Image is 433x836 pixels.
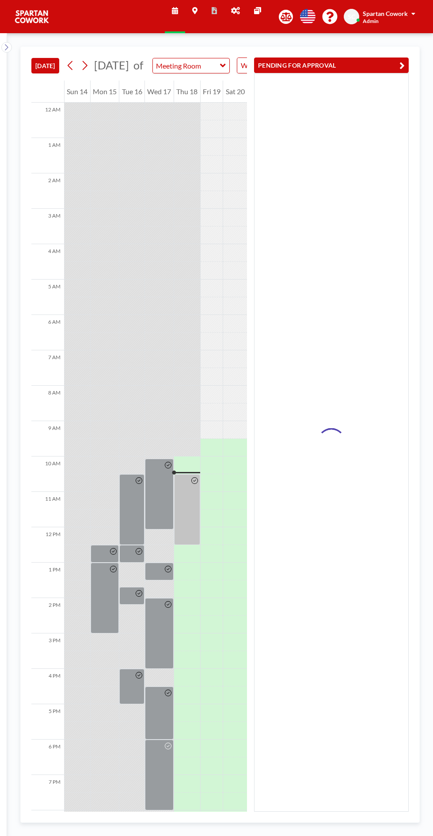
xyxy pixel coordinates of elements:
div: 9 AM [31,421,64,456]
div: Fri 19 [201,81,223,103]
span: SC [348,13,355,21]
div: 12 AM [31,103,64,138]
div: 7 PM [31,775,64,810]
div: 1 PM [31,563,64,598]
div: Sun 14 [65,81,90,103]
div: 4 PM [31,669,64,704]
div: Thu 18 [174,81,200,103]
div: 1 AM [31,138,64,173]
span: Admin [363,18,379,24]
div: 2 PM [31,598,64,633]
div: 3 PM [31,633,64,669]
div: 10 AM [31,456,64,492]
button: [DATE] [31,58,59,73]
div: Search for option [237,58,314,73]
div: 3 AM [31,209,64,244]
div: 2 AM [31,173,64,209]
div: Mon 15 [91,81,119,103]
div: 11 AM [31,492,64,527]
div: 5 PM [31,704,64,740]
span: Spartan Cowork [363,10,408,17]
span: [DATE] [94,58,129,72]
div: Wed 17 [145,81,174,103]
div: Sat 20 [223,81,247,103]
input: Meeting Room [153,58,220,73]
button: PENDING FOR APPROVAL [254,58,409,73]
span: WEEKLY VIEW [239,60,289,71]
img: organization-logo [14,8,49,26]
div: 6 AM [31,315,64,350]
div: 8 AM [31,386,64,421]
div: 4 AM [31,244,64,280]
div: 6 PM [31,740,64,775]
span: of [133,58,143,72]
div: 12 PM [31,527,64,563]
div: 7 AM [31,350,64,386]
div: Tue 16 [119,81,144,103]
div: 5 AM [31,280,64,315]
